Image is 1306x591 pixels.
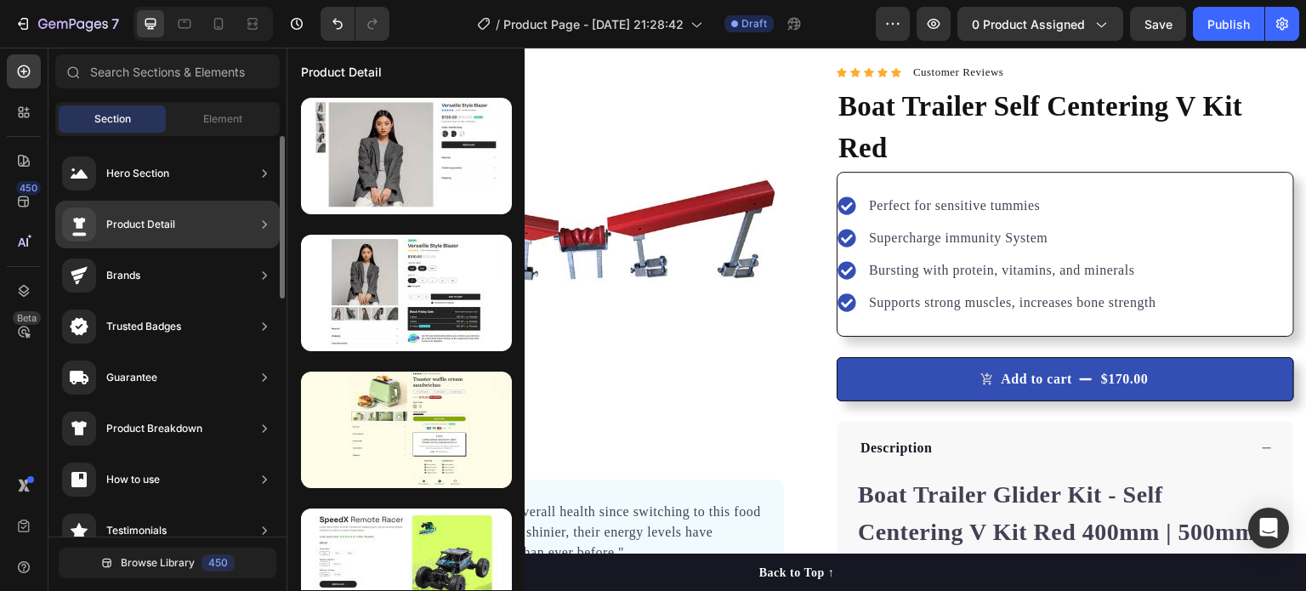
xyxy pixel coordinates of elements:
[121,555,195,571] span: Browse Library
[59,548,276,578] button: Browse Library450
[55,54,280,88] input: Search Sections & Elements
[16,181,41,195] div: 450
[106,471,160,488] div: How to use
[582,148,870,168] p: Perfect for sensitive tummies
[1130,7,1186,41] button: Save
[571,434,969,498] span: Boat Trailer Glider Kit - Self Centering V Kit Red 400mm | 500mm
[203,111,242,127] span: Element
[94,111,131,127] span: Section
[496,15,500,33] span: /
[1207,15,1250,33] div: Publish
[106,369,157,386] div: Guarantee
[1144,17,1173,31] span: Save
[473,516,548,534] div: Back to Top ↑
[574,390,646,411] p: Description
[741,16,767,31] span: Draft
[106,267,140,284] div: Brands
[106,522,167,539] div: Testimonials
[813,320,864,344] div: $170.00
[957,7,1123,41] button: 0 product assigned
[1193,7,1264,41] button: Publish
[13,311,41,325] div: Beta
[7,7,127,41] button: 7
[106,165,169,182] div: Hero Section
[106,318,181,335] div: Trusted Badges
[582,180,870,201] p: Supercharge immunity System
[582,245,870,265] p: Supports strong muscles, increases bone strength
[1248,508,1289,548] div: Open Intercom Messenger
[582,213,870,233] p: Bursting with protein, vitamins, and minerals
[111,14,119,34] p: 7
[550,310,1008,354] button: Add to cart
[287,48,1306,591] iframe: Design area
[106,420,202,437] div: Product Breakdown
[503,15,684,33] span: Product Page - [DATE] 21:28:42
[202,554,235,571] div: 450
[714,321,786,342] div: Add to cart
[321,7,389,41] div: Undo/Redo
[106,216,175,233] div: Product Detail
[972,15,1085,33] span: 0 product assigned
